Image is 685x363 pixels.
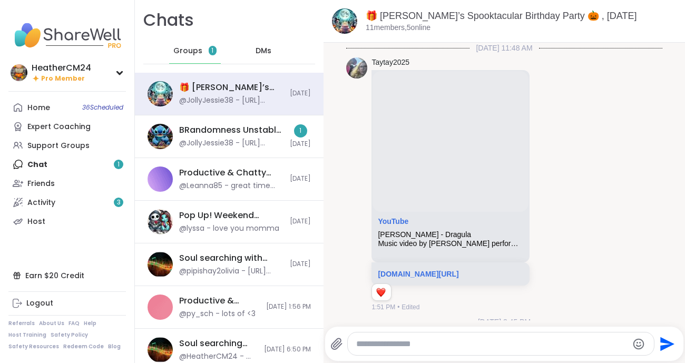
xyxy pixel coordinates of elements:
span: [DATE] [290,89,311,98]
h1: Chats [143,8,194,32]
div: Productive & Chatty Body Doubling , [DATE] [179,295,260,307]
span: [DATE] [290,174,311,183]
span: DMs [256,46,271,56]
div: Friends [27,179,55,189]
span: Pro Member [41,74,85,83]
button: Reactions: love [375,288,386,297]
span: [DATE] 6:50 PM [264,345,311,354]
div: 1 [294,124,307,138]
a: Help [84,320,96,327]
div: Pop Up! Weekend Session!, [DATE] [179,210,283,221]
span: [DATE] 3:45 PM [472,317,537,327]
img: Productive & Chatty Body Doubling , Oct 11 [148,295,173,320]
span: [DATE] [290,140,311,149]
a: Support Groups [8,136,126,155]
img: 🎁 Lynette’s Spooktacular Birthday Party 🎃 , Oct 11 [332,8,357,34]
div: @Leanna85 - great time nut i have to go into meeting bye [179,181,283,191]
div: 🎁 [PERSON_NAME]’s Spooktacular Birthday Party 🎃 , [DATE] [179,82,283,93]
span: [DATE] 11:48 AM [469,43,539,53]
img: Productive & Chatty Body Doubling, Oct 12 [148,166,173,192]
img: BRandomness Unstable Connection Open Forum, Oct 12 [148,124,173,149]
button: Emoji picker [632,338,645,350]
img: https://sharewell-space-live.sfo3.digitaloceanspaces.com/user-generated/fd3fe502-7aaa-4113-b76c-3... [346,57,367,79]
a: Host [8,212,126,231]
a: Redeem Code [63,343,104,350]
div: Logout [26,298,53,309]
button: Send [654,332,678,356]
a: FAQ [68,320,80,327]
img: Soul searching with music -Special topic edition! , Oct 13 [148,252,173,277]
div: BRandomness Unstable Connection Open Forum, [DATE] [179,124,283,136]
div: Home [27,103,50,113]
div: @JollyJessie38 - [URL][DOMAIN_NAME] [179,95,283,106]
a: 🎁 [PERSON_NAME]’s Spooktacular Birthday Party 🎃 , [DATE] [366,11,637,21]
a: Expert Coaching [8,117,126,136]
span: 1:51 PM [371,302,395,312]
div: Productive & Chatty Body Doubling, [DATE] [179,167,283,179]
div: Reaction list [372,284,390,301]
span: [DATE] [290,217,311,226]
a: Friends [8,174,126,193]
a: Activity3 [8,193,126,212]
div: Expert Coaching [27,122,91,132]
img: HeatherCM24 [11,64,27,81]
div: Earn $20 Credit [8,266,126,285]
textarea: Type your message [356,339,628,349]
div: @lyssa - love you momma [179,223,279,234]
a: Attachment [378,217,408,225]
div: Music video by [PERSON_NAME] performing Dragula.© 1998 Geffen Records [378,239,523,248]
a: Taytay2025 [371,57,409,68]
div: Soul searching with music -Special topic edition! , [DATE] [179,252,283,264]
div: HeatherCM24 [32,62,91,74]
img: 🎁 Lynette’s Spooktacular Birthday Party 🎃 , Oct 11 [148,81,173,106]
a: Blog [108,343,121,350]
span: 3 [117,198,121,207]
img: Pop Up! Weekend Session!, Oct 12 [148,209,173,234]
a: About Us [39,320,64,327]
span: Groups [173,46,202,56]
div: Soul searching with music 🎵🎶, [DATE] [179,338,258,349]
span: • [397,302,399,312]
img: ShareWell Nav Logo [8,17,126,54]
a: [DOMAIN_NAME][URL] [378,270,458,278]
div: [PERSON_NAME] - Dragula [378,230,523,239]
div: @JollyJessie38 - [URL][DOMAIN_NAME] [179,138,283,149]
span: 1 [211,46,213,55]
div: Activity [27,198,55,208]
img: Soul searching with music 🎵🎶, Oct 09 [148,337,173,362]
a: Safety Resources [8,343,59,350]
a: Safety Policy [51,331,88,339]
a: Home36Scheduled [8,98,126,117]
span: 36 Scheduled [82,103,123,112]
p: 11 members, 5 online [366,23,430,33]
div: Host [27,217,45,227]
div: @py_sch - lots of <3 [179,309,256,319]
span: [DATE] 1:56 PM [266,302,311,311]
div: @pipishay2olivia - [URL][DOMAIN_NAME] [179,266,283,277]
a: Logout [8,294,126,313]
span: Edited [402,302,419,312]
div: @HeatherCM24 - 💯💚💚💚💚💚💚 [179,351,258,362]
a: Host Training [8,331,46,339]
iframe: Rob Zombie - Dragula [373,71,529,212]
a: Referrals [8,320,35,327]
div: Support Groups [27,141,90,151]
span: [DATE] [290,260,311,269]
